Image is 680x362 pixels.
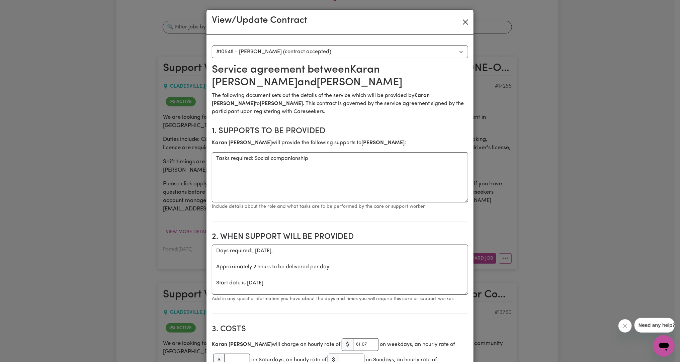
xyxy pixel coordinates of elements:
[212,342,272,347] b: Karan [PERSON_NAME]
[212,152,468,202] textarea: Tasks required: Social companionship
[361,140,405,146] b: [PERSON_NAME]
[460,17,471,27] button: Close
[212,126,468,136] h2: 1. Supports to be provided
[618,319,632,333] iframe: Close message
[212,140,272,146] b: Karan [PERSON_NAME]
[212,296,454,301] small: Add in any specific information you have about the days and times you will require this care or s...
[212,64,468,89] h2: Service agreement between Karan [PERSON_NAME] and [PERSON_NAME]
[212,15,307,26] h3: View/Update Contract
[212,204,425,209] small: Include details about the role and what tasks are to be performed by the care or support worker
[4,5,40,10] span: Need any help?
[212,325,468,334] h2: 3. Costs
[212,245,468,295] textarea: Days required:, [DATE], Approximately 2 hours to be delivered per day. Start date is [DATE]
[634,318,675,333] iframe: Message from company
[212,139,468,147] p: will provide the following supports to :
[212,232,468,242] h2: 2. When support will be provided
[342,338,353,351] span: $
[653,335,675,357] iframe: Button to launch messaging window
[260,101,303,106] b: [PERSON_NAME]
[212,92,468,116] p: The following document sets out the details of the service which will be provided by to . This co...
